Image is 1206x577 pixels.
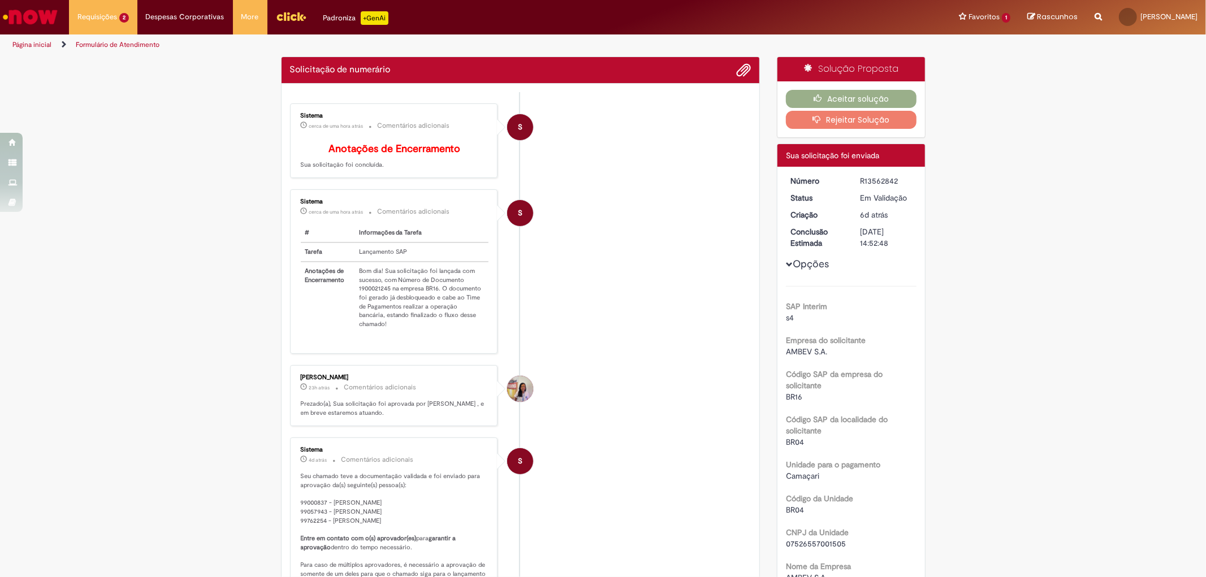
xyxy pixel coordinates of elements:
th: Informações da Tarefa [355,224,489,242]
th: # [301,224,355,242]
span: 6d atrás [860,210,888,220]
b: Código da Unidade [786,493,853,504]
span: S [518,199,522,227]
span: Camaçari [786,471,819,481]
h2: Solicitação de numerário Histórico de tíquete [290,65,391,75]
a: Rascunhos [1027,12,1078,23]
td: Lançamento SAP [355,242,489,262]
time: 29/09/2025 11:52:48 [309,384,330,391]
dt: Criação [782,209,851,220]
span: Requisições [77,11,117,23]
span: 07526557001505 [786,539,846,549]
span: s4 [786,313,794,323]
img: click_logo_yellow_360x200.png [276,8,306,25]
p: Sua solicitação foi concluída. [301,144,489,170]
button: Adicionar anexos [736,63,751,77]
span: 23h atrás [309,384,330,391]
button: Aceitar solução [786,90,917,108]
td: Bom dia! Sua solicitação foi lançada com sucesso, com Número de Documento 1900021245 na empresa B... [355,262,489,333]
div: Padroniza [323,11,388,25]
time: 30/09/2025 09:54:56 [309,123,364,129]
small: Comentários adicionais [344,383,417,392]
ul: Trilhas de página [8,34,796,55]
dt: Status [782,192,851,203]
b: Empresa do solicitante [786,335,866,345]
div: 24/09/2025 12:30:26 [860,209,913,220]
div: Sistema [301,112,489,119]
b: Unidade para o pagamento [786,459,880,470]
b: Entre em contato com o(s) aprovador(es) [301,534,417,543]
button: Rejeitar Solução [786,111,917,129]
div: Sistema [301,198,489,205]
dt: Número [782,175,851,186]
span: Rascunhos [1037,11,1078,22]
b: Código SAP da empresa do solicitante [786,369,883,391]
span: 2 [119,13,129,23]
dt: Conclusão Estimada [782,226,851,249]
span: S [518,448,522,475]
div: System [507,200,533,226]
span: Sua solicitação foi enviada [786,150,879,160]
th: Anotações de Encerramento [301,262,355,333]
div: Sistema [301,446,489,453]
b: garantir a aprovação [301,534,458,552]
span: AMBEV S.A. [786,346,827,357]
div: [PERSON_NAME] [301,374,489,381]
div: Solução Proposta [777,57,925,81]
b: Código SAP da localidade do solicitante [786,414,888,436]
time: 24/09/2025 12:30:26 [860,210,888,220]
small: Comentários adicionais [342,455,414,465]
span: Favoritos [969,11,1000,23]
span: BR04 [786,505,804,515]
div: Em Validação [860,192,913,203]
b: Anotações de Encerramento [328,142,460,155]
small: Comentários adicionais [378,121,450,131]
img: ServiceNow [1,6,59,28]
b: CNPJ da Unidade [786,527,849,537]
p: +GenAi [361,11,388,25]
div: [DATE] 14:52:48 [860,226,913,249]
time: 30/09/2025 09:54:54 [309,209,364,215]
p: Prezado(a), Sua solicitação foi aprovada por [PERSON_NAME] , e em breve estaremos atuando. [301,400,489,417]
div: Mariana Carneiro Ribeiro Da Silva [507,376,533,402]
time: 27/09/2025 10:16:43 [309,457,327,463]
span: 4d atrás [309,457,327,463]
div: R13562842 [860,175,913,186]
div: System [507,114,533,140]
small: Comentários adicionais [378,207,450,216]
a: Formulário de Atendimento [76,40,159,49]
div: System [507,448,533,474]
span: BR16 [786,392,802,402]
span: Despesas Corporativas [146,11,224,23]
b: Nome da Empresa [786,561,851,571]
b: SAP Interim [786,301,827,311]
a: Página inicial [12,40,51,49]
th: Tarefa [301,242,355,262]
span: 1 [1002,13,1010,23]
span: More [241,11,259,23]
span: cerca de uma hora atrás [309,123,364,129]
span: S [518,114,522,141]
span: BR04 [786,437,804,447]
span: [PERSON_NAME] [1140,12,1198,21]
span: cerca de uma hora atrás [309,209,364,215]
